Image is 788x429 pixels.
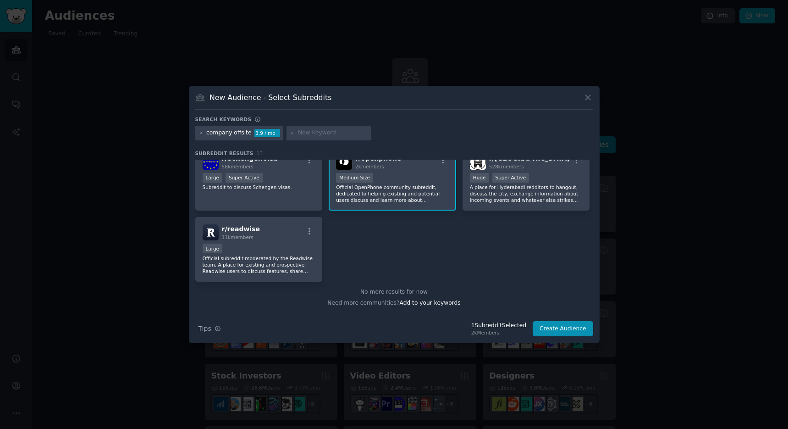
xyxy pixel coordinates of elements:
div: Medium Size [336,173,373,183]
div: Large [203,244,223,253]
span: 2k members [355,164,384,169]
div: Huge [470,173,489,183]
span: r/ SchengenVisa [222,155,278,162]
div: 2k Members [471,329,526,336]
button: Tips [195,321,224,337]
span: 11k members [222,234,253,240]
span: Subreddit Results [195,150,253,156]
p: A place for Hyderabadi redditors to hangout, discuss the city, exchange information about incomin... [470,184,583,203]
span: r/ openphone [355,155,401,162]
div: Need more communities? [195,296,593,307]
h3: New Audience - Select Subreddits [209,93,331,102]
p: Official OpenPhone community subreddit, dedicated to helping existing and potential users discuss... [336,184,449,203]
input: New Keyword [298,129,368,137]
img: openphone [336,154,352,170]
p: Subreddit to discuss Schengen visas. [203,184,315,190]
button: Create Audience [533,321,593,337]
h3: Search keywords [195,116,252,123]
span: r/ readwise [222,225,260,233]
span: 13 [257,150,263,156]
div: Super Active [226,173,263,183]
img: readwise [203,224,219,240]
img: hyderabad [470,154,486,170]
div: Large [203,173,223,183]
span: Add to your keywords [400,300,461,306]
div: company offsite [206,129,251,137]
span: 58k members [222,164,253,169]
span: r/ [GEOGRAPHIC_DATA] [489,155,570,162]
div: No more results for now [195,288,593,296]
div: 1 Subreddit Selected [471,322,526,330]
div: Super Active [492,173,529,183]
span: 528k members [489,164,524,169]
p: Official subreddit moderated by the Readwise team. A place for existing and prospective Readwise ... [203,255,315,274]
img: SchengenVisa [203,154,219,170]
span: Tips [198,324,211,334]
div: 3.9 / mo [254,129,280,137]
